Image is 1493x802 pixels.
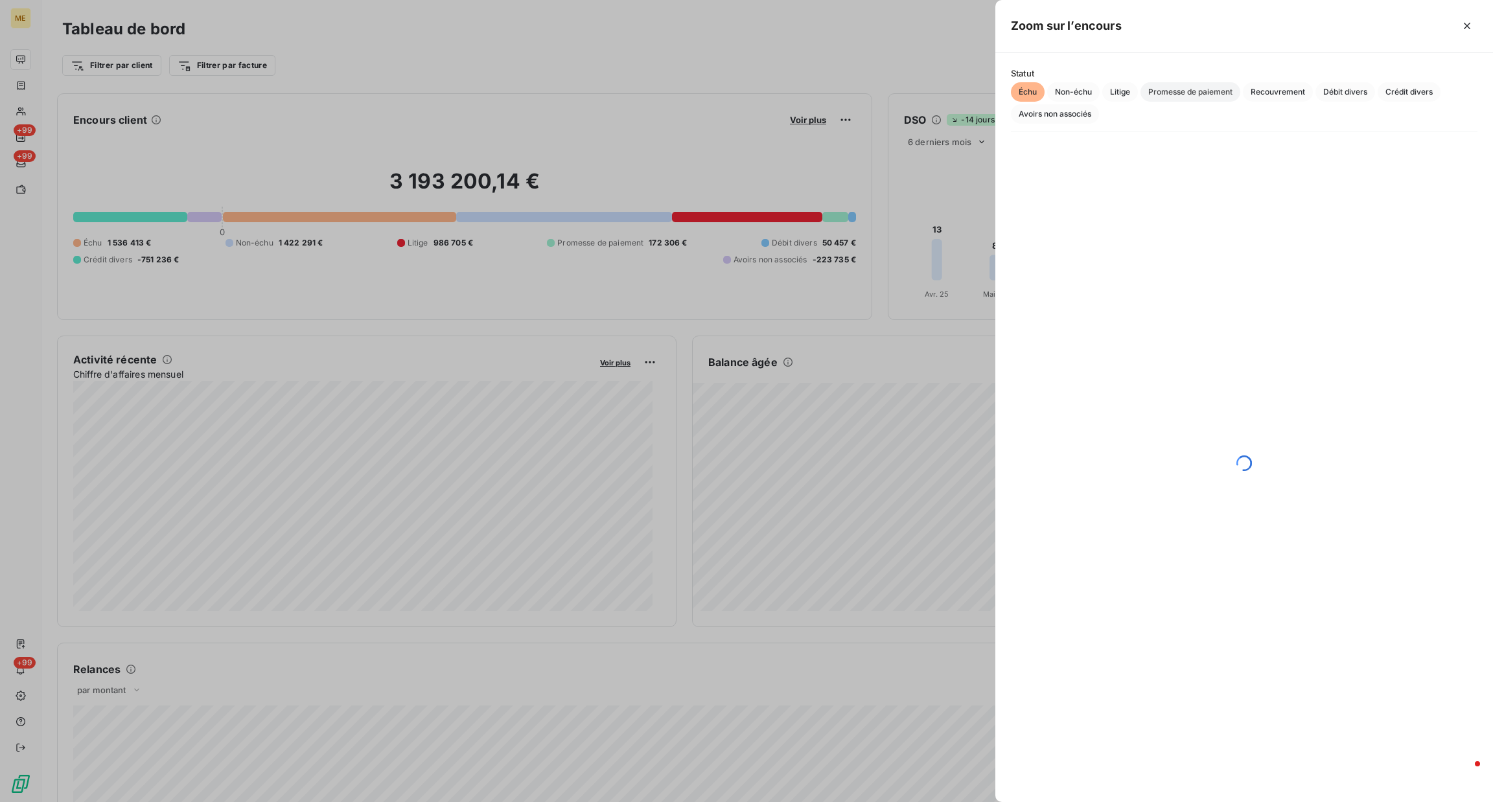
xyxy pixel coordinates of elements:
[1011,82,1045,102] button: Échu
[1243,82,1313,102] button: Recouvrement
[1011,68,1477,78] span: Statut
[1011,104,1099,124] button: Avoirs non associés
[1378,82,1441,102] button: Crédit divers
[1102,82,1138,102] button: Litige
[1011,17,1122,35] h5: Zoom sur l’encours
[1140,82,1240,102] button: Promesse de paiement
[1047,82,1100,102] button: Non-échu
[1449,758,1480,789] iframe: Intercom live chat
[1315,82,1375,102] button: Débit divers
